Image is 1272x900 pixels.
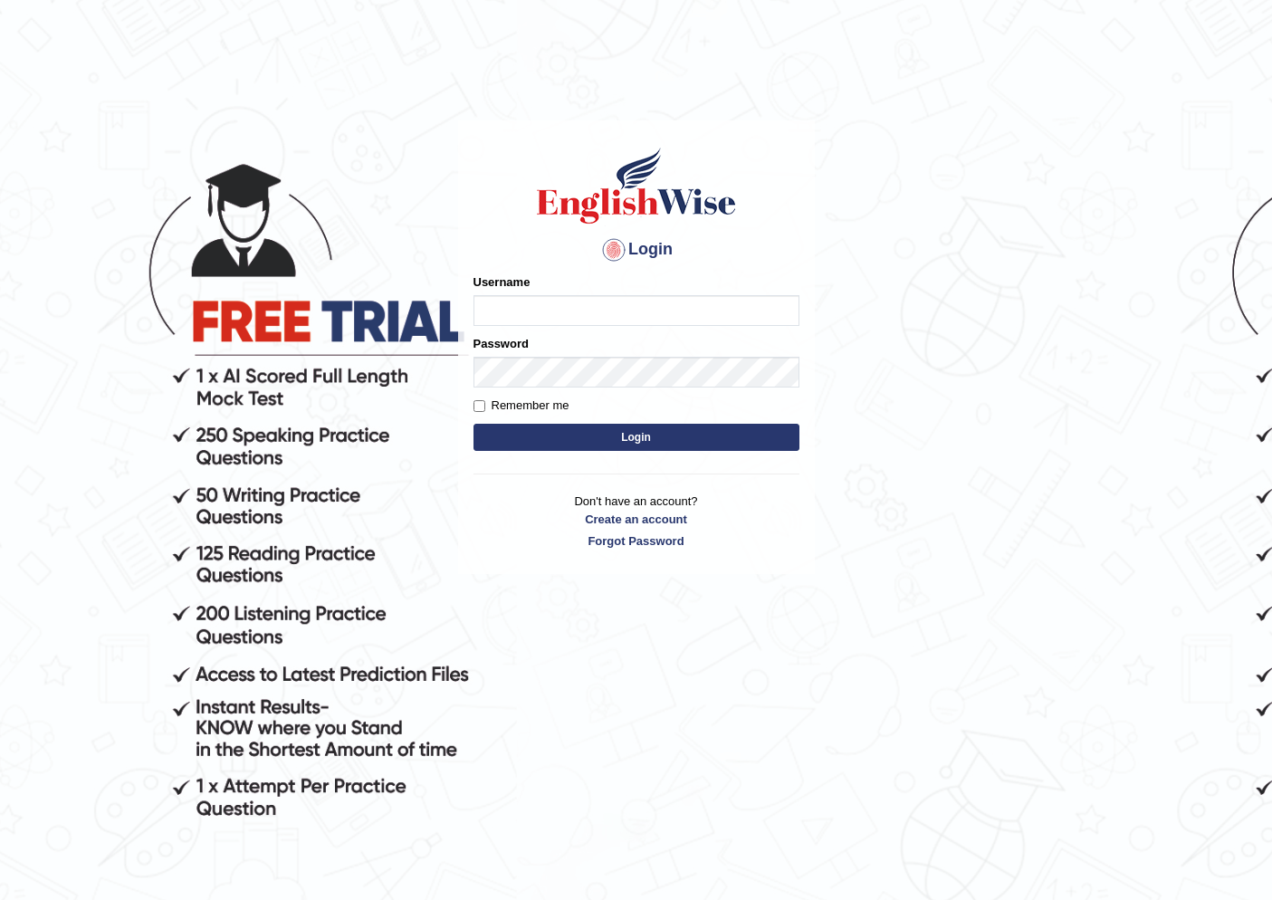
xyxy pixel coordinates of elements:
[473,397,569,415] label: Remember me
[473,424,799,451] button: Login
[473,532,799,550] a: Forgot Password
[473,400,485,412] input: Remember me
[473,335,529,352] label: Password
[473,273,531,291] label: Username
[533,145,740,226] img: Logo of English Wise sign in for intelligent practice with AI
[473,493,799,549] p: Don't have an account?
[473,511,799,528] a: Create an account
[473,235,799,264] h4: Login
